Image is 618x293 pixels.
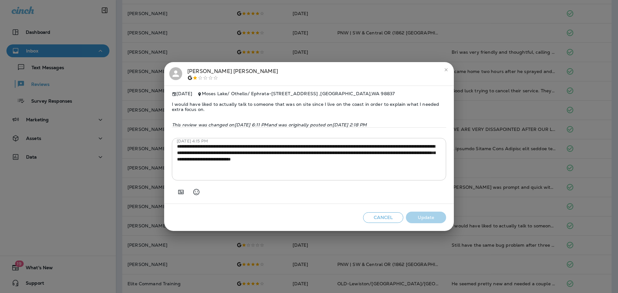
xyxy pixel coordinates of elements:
[172,91,192,96] span: [DATE]
[268,122,367,128] span: and was originally posted on [DATE] 2:18 PM
[172,96,446,117] span: I would have liked to actually talk to someone that was on site since I live on the coast in orde...
[202,91,395,96] span: Moses Lake/ Othello/ Ephrata - [STREET_ADDRESS] , [GEOGRAPHIC_DATA] , WA 98837
[172,122,446,127] p: This review was changed on [DATE] 6:11 PM
[190,186,203,198] button: Select an emoji
[363,212,403,223] button: Cancel
[441,65,451,75] button: close
[187,67,278,81] div: [PERSON_NAME] [PERSON_NAME]
[174,186,187,198] button: Add in a premade template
